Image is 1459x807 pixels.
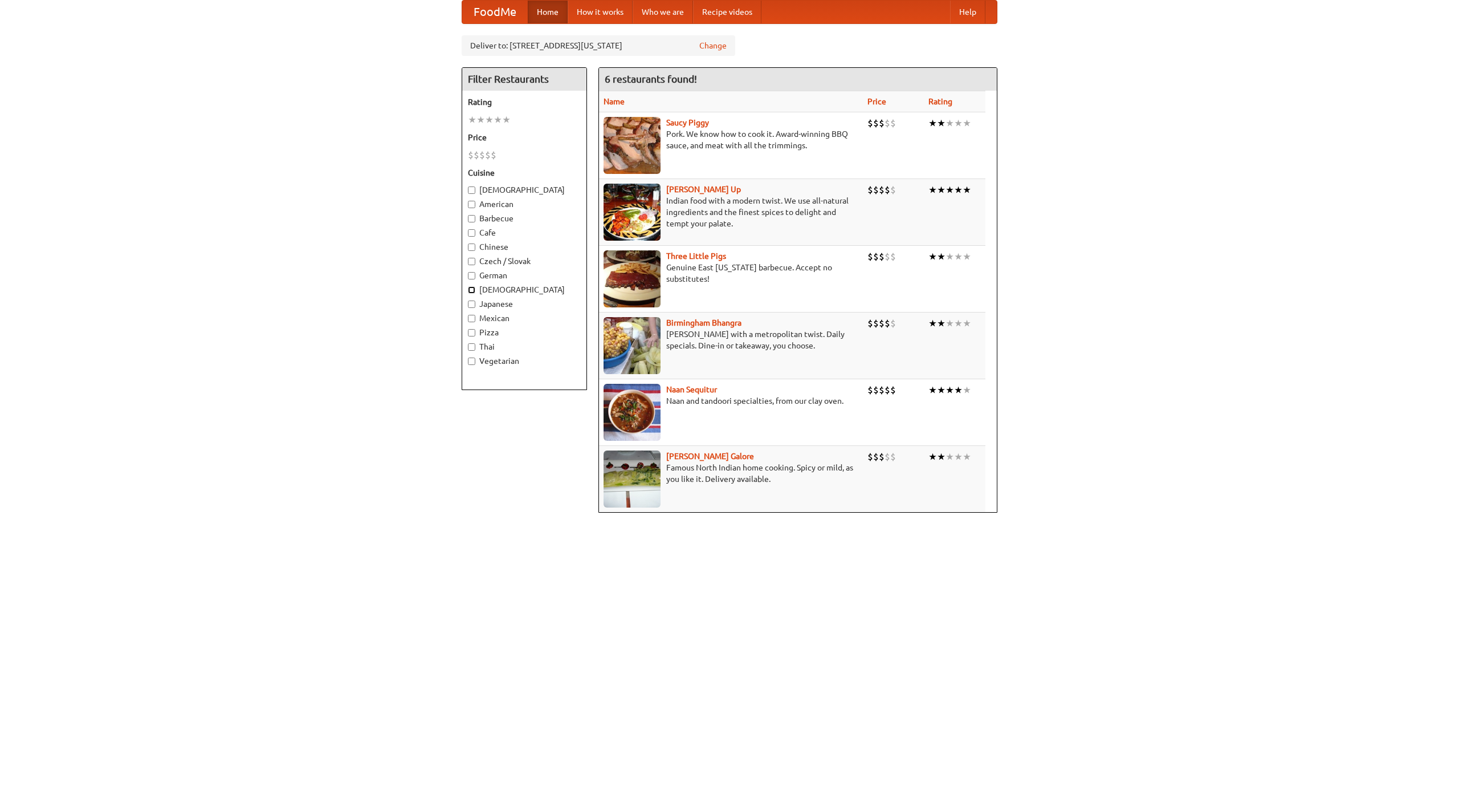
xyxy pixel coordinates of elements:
[485,113,494,126] li: ★
[885,384,890,396] li: $
[468,355,581,367] label: Vegetarian
[867,250,873,263] li: $
[666,452,754,461] b: [PERSON_NAME] Galore
[494,113,502,126] li: ★
[890,317,896,330] li: $
[928,250,937,263] li: ★
[950,1,985,23] a: Help
[604,262,858,285] p: Genuine East [US_STATE] barbecue. Accept no substitutes!
[468,256,581,267] label: Czech / Slovak
[890,384,896,396] li: $
[963,451,971,463] li: ★
[604,117,661,174] img: saucy.jpg
[633,1,693,23] a: Who we are
[604,451,661,508] img: currygalore.jpg
[491,149,496,161] li: $
[468,270,581,281] label: German
[867,317,873,330] li: $
[468,186,475,194] input: [DEMOGRAPHIC_DATA]
[604,195,858,229] p: Indian food with a modern twist. We use all-natural ingredients and the finest spices to delight ...
[867,384,873,396] li: $
[885,451,890,463] li: $
[468,329,475,336] input: Pizza
[885,184,890,196] li: $
[890,250,896,263] li: $
[954,117,963,129] li: ★
[468,215,475,222] input: Barbecue
[890,451,896,463] li: $
[666,385,717,394] b: Naan Sequitur
[873,184,879,196] li: $
[604,317,661,374] img: bhangra.jpg
[954,317,963,330] li: ★
[963,384,971,396] li: ★
[946,451,954,463] li: ★
[468,341,581,352] label: Thai
[963,184,971,196] li: ★
[468,113,476,126] li: ★
[879,250,885,263] li: $
[485,149,491,161] li: $
[879,451,885,463] li: $
[963,250,971,263] li: ★
[468,313,581,324] label: Mexican
[468,298,581,310] label: Japanese
[468,149,474,161] li: $
[468,244,475,251] input: Chinese
[693,1,761,23] a: Recipe videos
[885,250,890,263] li: $
[479,149,485,161] li: $
[928,451,937,463] li: ★
[946,317,954,330] li: ★
[946,384,954,396] li: ★
[928,117,937,129] li: ★
[885,117,890,129] li: $
[937,184,946,196] li: ★
[873,250,879,263] li: $
[666,252,726,261] b: Three Little Pigs
[890,184,896,196] li: $
[890,117,896,129] li: $
[873,117,879,129] li: $
[474,149,479,161] li: $
[468,96,581,108] h5: Rating
[867,451,873,463] li: $
[928,317,937,330] li: ★
[666,185,741,194] a: [PERSON_NAME] Up
[879,117,885,129] li: $
[879,317,885,330] li: $
[937,250,946,263] li: ★
[879,184,885,196] li: $
[468,315,475,322] input: Mexican
[963,117,971,129] li: ★
[604,395,858,407] p: Naan and tandoori specialties, from our clay oven.
[468,284,581,295] label: [DEMOGRAPHIC_DATA]
[468,258,475,265] input: Czech / Slovak
[666,118,709,127] a: Saucy Piggy
[502,113,511,126] li: ★
[468,272,475,279] input: German
[468,198,581,210] label: American
[462,35,735,56] div: Deliver to: [STREET_ADDRESS][US_STATE]
[568,1,633,23] a: How it works
[946,117,954,129] li: ★
[604,250,661,307] img: littlepigs.jpg
[604,384,661,441] img: naansequitur.jpg
[867,97,886,106] a: Price
[468,358,475,365] input: Vegetarian
[468,327,581,338] label: Pizza
[468,227,581,238] label: Cafe
[666,318,741,327] a: Birmingham Bhangra
[468,301,475,308] input: Japanese
[885,317,890,330] li: $
[468,132,581,143] h5: Price
[954,451,963,463] li: ★
[873,451,879,463] li: $
[937,117,946,129] li: ★
[468,213,581,224] label: Barbecue
[528,1,568,23] a: Home
[604,97,625,106] a: Name
[468,343,475,351] input: Thai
